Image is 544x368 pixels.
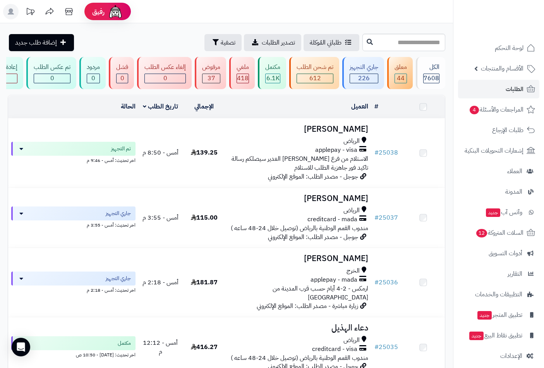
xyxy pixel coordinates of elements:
div: الكل [423,63,439,72]
span: 418 [237,74,249,83]
a: لوحة التحكم [458,39,539,57]
span: التطبيقات والخدمات [475,289,522,300]
a: تم شحن الطلب 612 [288,57,341,89]
span: طلباتي المُوكلة [310,38,342,47]
a: تم عكس الطلب 0 [25,57,78,89]
div: فشل [116,63,128,72]
span: تصدير الطلبات [262,38,295,47]
a: مرفوض 37 [193,57,228,89]
a: العميل [351,102,368,111]
span: 0 [50,74,54,83]
span: الرياض [343,336,360,345]
a: #25035 [374,342,398,352]
div: مرفوض [202,63,220,72]
div: 44 [395,74,407,83]
a: طلباتي المُوكلة [304,34,359,51]
span: المدونة [505,186,522,197]
span: رفيق [92,7,105,16]
a: المدونة [458,182,539,201]
div: 37 [202,74,220,83]
div: معلق [395,63,407,72]
div: تم شحن الطلب [297,63,333,72]
a: مردود 0 [78,57,107,89]
span: الطلبات [506,84,523,95]
span: applepay - visa [315,146,357,155]
div: 0 [145,74,185,83]
span: إشعارات التحويلات البنكية [465,145,523,156]
a: # [374,102,378,111]
a: #25036 [374,278,398,287]
span: أمس - 3:55 م [142,213,178,222]
span: # [374,278,379,287]
a: العملاء [458,162,539,181]
div: إلغاء عكس الطلب [144,63,186,72]
div: Open Intercom Messenger [12,338,30,356]
span: # [374,342,379,352]
span: 139.25 [191,148,218,157]
span: تطبيق المتجر [477,310,522,320]
span: 37 [208,74,215,83]
a: #25038 [374,148,398,157]
span: وآتس آب [485,207,522,218]
span: جديد [477,311,492,320]
a: تصدير الطلبات [244,34,301,51]
span: 0 [120,74,124,83]
span: مندوب القمم الوطنية بالرياض (توصيل خلال 24-48 ساعه ) [231,353,368,363]
span: جوجل - مصدر الطلب: الموقع الإلكتروني [268,172,358,181]
span: أمس - 12:12 م [143,338,178,356]
span: السلات المتروكة [475,227,523,238]
span: 7608 [424,74,439,83]
a: تاريخ الطلب [143,102,178,111]
span: # [374,213,379,222]
a: مكتمل 6.1K [256,57,288,89]
span: إضافة طلب جديد [15,38,57,47]
span: جاري التجهيز [106,210,131,217]
span: المراجعات والأسئلة [469,104,523,115]
img: ai-face.png [108,4,123,19]
span: لوحة التحكم [495,43,523,53]
span: تم التجهيز [111,145,131,153]
span: تصفية [221,38,235,47]
a: #25037 [374,213,398,222]
div: 6108 [266,74,280,83]
span: 0 [163,74,167,83]
span: الرياض [343,206,360,215]
span: 44 [397,74,405,83]
span: الرياض [343,137,360,146]
a: الإجمالي [194,102,214,111]
span: # [374,148,379,157]
a: التطبيقات والخدمات [458,285,539,304]
a: ملغي 418 [228,57,256,89]
a: الحالة [121,102,136,111]
a: الكل7608 [414,57,447,89]
img: logo-2.png [491,22,537,38]
div: اخر تحديث: أمس - 9:46 م [11,156,136,164]
span: 0 [91,74,95,83]
span: الإعدادات [500,351,522,361]
div: اخر تحديث: أمس - 3:55 م [11,220,136,229]
span: زيارة مباشرة - مصدر الطلب: الموقع الإلكتروني [257,301,358,311]
a: وآتس آبجديد [458,203,539,222]
span: تطبيق نقاط البيع [468,330,522,341]
button: تصفية [204,34,242,51]
span: جديد [469,332,484,340]
span: 12 [476,229,487,237]
a: السلات المتروكة12 [458,224,539,242]
div: مردود [87,63,100,72]
span: جاري التجهيز [106,275,131,282]
span: التقارير [508,268,522,279]
a: إلغاء عكس الطلب 0 [136,57,193,89]
span: creditcard - mada [307,215,357,224]
a: تحديثات المنصة [21,4,40,21]
span: الأقسام والمنتجات [481,63,523,74]
span: مكتمل [118,339,131,347]
h3: [PERSON_NAME] [229,125,369,134]
div: اخر تحديث: أمس - 2:18 م [11,285,136,294]
span: أدوات التسويق [489,248,522,259]
a: طلبات الإرجاع [458,121,539,139]
a: الطلبات [458,80,539,98]
span: العملاء [507,166,522,177]
span: 416.27 [191,342,218,352]
span: 4 [470,106,479,114]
